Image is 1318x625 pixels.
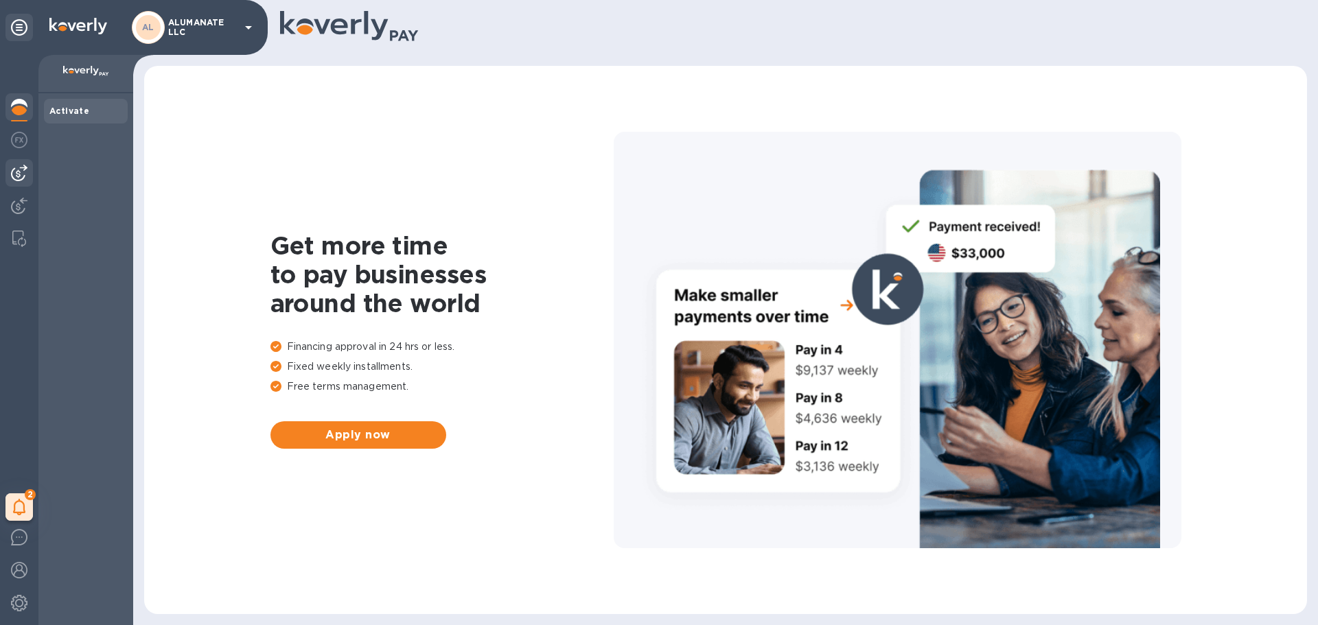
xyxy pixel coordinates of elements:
img: Foreign exchange [11,132,27,148]
b: AL [142,22,154,32]
span: Apply now [281,427,435,443]
b: Activate [49,106,89,116]
img: Logo [49,18,107,34]
div: Unpin categories [5,14,33,41]
p: Financing approval in 24 hrs or less. [270,340,614,354]
p: Fixed weekly installments. [270,359,614,374]
h1: Get more time to pay businesses around the world [270,231,614,318]
span: 2 [25,489,36,500]
p: ALUMANATE LLC [168,18,237,37]
button: Apply now [270,421,446,449]
p: Free terms management. [270,379,614,394]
